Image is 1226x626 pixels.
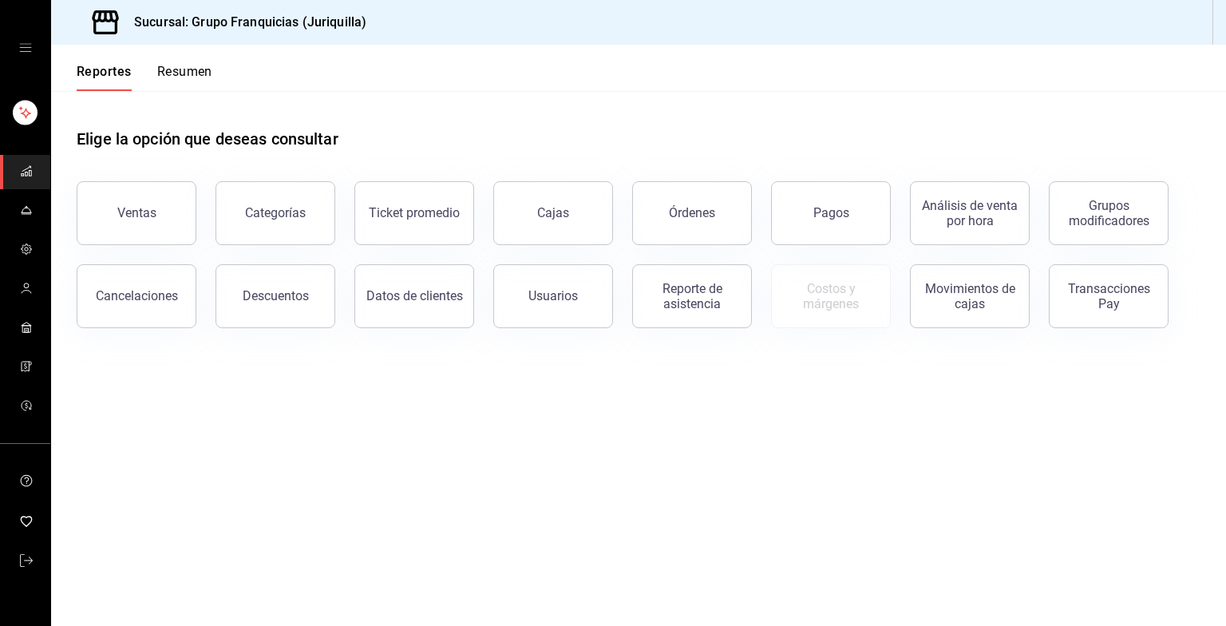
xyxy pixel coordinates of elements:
div: Órdenes [669,205,715,220]
div: Descuentos [243,288,309,303]
div: Grupos modificadores [1059,198,1158,228]
button: Descuentos [216,264,335,328]
button: Ventas [77,181,196,245]
button: Grupos modificadores [1049,181,1169,245]
font: Reportes [77,64,132,80]
div: Pagos [813,205,849,220]
button: Datos de clientes [354,264,474,328]
div: Movimientos de cajas [920,281,1019,311]
button: Categorías [216,181,335,245]
div: Costos y márgenes [781,281,880,311]
button: Cajas [493,181,613,245]
div: Transacciones Pay [1059,281,1158,311]
button: Resumen [157,64,212,91]
h3: Sucursal: Grupo Franquicias (Juriquilla) [121,13,366,32]
button: Análisis de venta por hora [910,181,1030,245]
button: cajón abierto [19,42,32,54]
button: Transacciones Pay [1049,264,1169,328]
div: Pestañas de navegación [77,64,212,91]
button: Reporte de asistencia [632,264,752,328]
div: Cajas [537,205,569,220]
button: Ticket promedio [354,181,474,245]
div: Ticket promedio [369,205,460,220]
div: Categorías [245,205,306,220]
button: Movimientos de cajas [910,264,1030,328]
div: Ventas [117,205,156,220]
div: Usuarios [528,288,578,303]
button: Pagos [771,181,891,245]
div: Cancelaciones [96,288,178,303]
button: Cancelaciones [77,264,196,328]
div: Datos de clientes [366,288,463,303]
button: Usuarios [493,264,613,328]
div: Análisis de venta por hora [920,198,1019,228]
button: Órdenes [632,181,752,245]
button: Contrata inventarios para ver este reporte [771,264,891,328]
h1: Elige la opción que deseas consultar [77,127,338,151]
div: Reporte de asistencia [643,281,742,311]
